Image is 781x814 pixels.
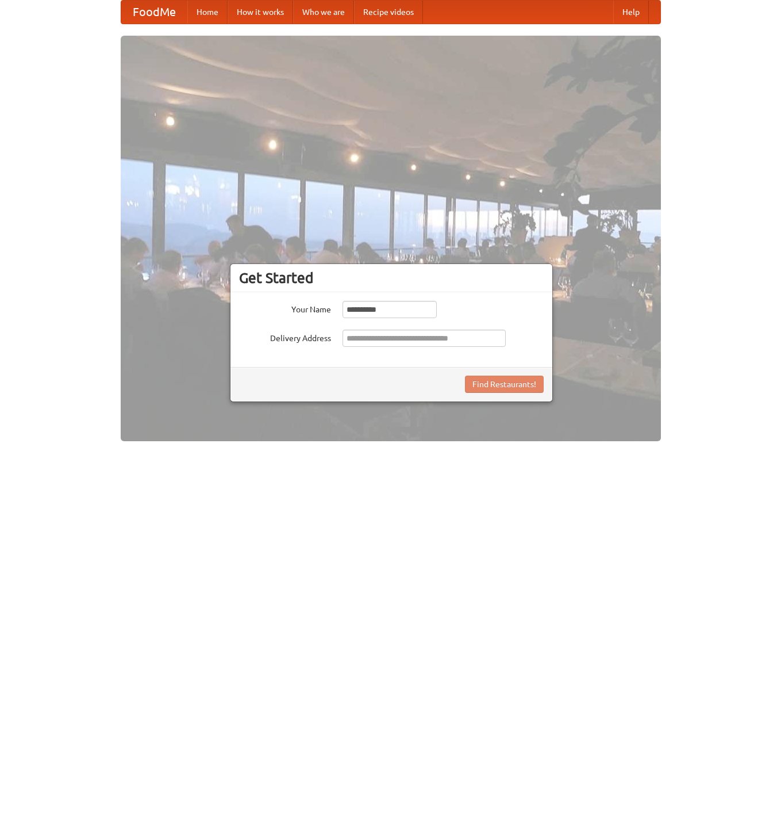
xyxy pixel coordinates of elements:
[187,1,228,24] a: Home
[239,269,544,286] h3: Get Started
[228,1,293,24] a: How it works
[239,301,331,315] label: Your Name
[465,376,544,393] button: Find Restaurants!
[354,1,423,24] a: Recipe videos
[121,1,187,24] a: FoodMe
[239,330,331,344] label: Delivery Address
[293,1,354,24] a: Who we are
[613,1,649,24] a: Help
